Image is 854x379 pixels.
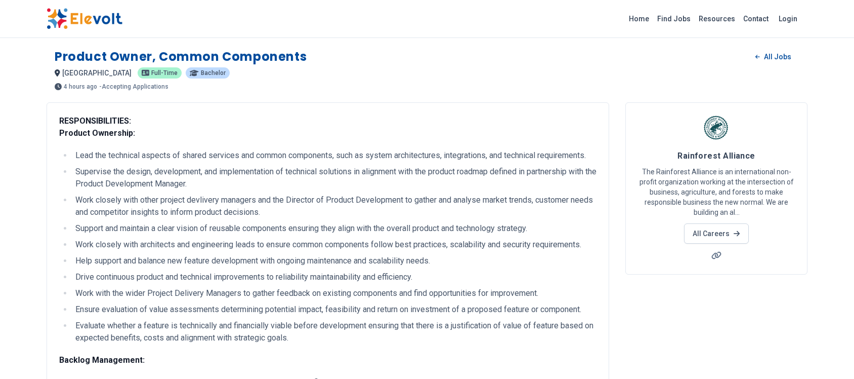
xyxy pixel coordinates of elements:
[72,255,596,267] li: Help support and balance new feature development with ongoing maintenance and scalability needs.
[99,84,168,90] p: - Accepting Applications
[747,49,799,64] a: All Jobs
[72,271,596,283] li: Drive continuous product and technical improvements to reliability maintainability and efficiency.
[201,70,226,76] span: Bachelor
[59,116,131,126] strong: RESPONSIBILITIES:
[59,355,145,365] strong: Backlog Management:
[773,9,803,29] a: Login
[72,166,596,190] li: Supervise the design, development, and implementation of technical solutions in alignment with th...
[55,49,307,65] h1: Product Owner, Common Components
[151,70,178,76] span: Full-time
[72,287,596,299] li: Work with the wider Project Delivery Managers to gather feedback on existing components and find ...
[695,11,739,27] a: Resources
[47,8,122,29] img: Elevolt
[625,11,653,27] a: Home
[62,69,132,77] span: [GEOGRAPHIC_DATA]
[638,167,795,217] p: The Rainforest Alliance is an international non-profit organization working at the intersection o...
[704,115,729,140] img: Rainforest Alliance
[72,304,596,316] li: Ensure evaluation of value assessments determining potential impact, feasibility and return on in...
[677,151,755,161] span: Rainforest Alliance
[72,149,596,162] li: Lead the technical aspects of shared services and common components, such as system architectures...
[739,11,773,27] a: Contact
[59,128,135,138] strong: Product Ownership:
[72,222,596,235] li: Support and maintain a clear vision of reusable components ensuring they align with the overall p...
[72,239,596,251] li: Work closely with architects and engineering leads to ensure common components follow best practi...
[653,11,695,27] a: Find Jobs
[72,320,596,344] li: Evaluate whether a feature is technically and financially viable before development ensuring that...
[72,194,596,218] li: Work closely with other project devlivery managers and the Director of Product Development to gat...
[64,84,97,90] span: 4 hours ago
[684,223,748,244] a: All Careers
